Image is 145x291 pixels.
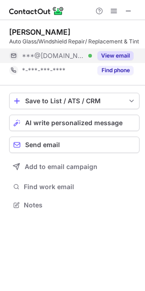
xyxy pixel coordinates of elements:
[9,93,140,109] button: save-profile-one-click
[25,141,60,148] span: Send email
[9,199,140,212] button: Notes
[9,5,64,16] img: ContactOut v5.3.10
[22,52,85,60] span: ***@[DOMAIN_NAME]
[25,163,97,170] span: Add to email campaign
[9,27,70,37] div: [PERSON_NAME]
[9,115,140,131] button: AI write personalized message
[9,159,140,175] button: Add to email campaign
[9,37,140,46] div: Auto Glass/Windshield Repair/ Replacement & Tint
[24,201,136,209] span: Notes
[25,119,123,127] span: AI write personalized message
[9,137,140,153] button: Send email
[97,51,134,60] button: Reveal Button
[97,66,134,75] button: Reveal Button
[9,180,140,193] button: Find work email
[24,183,136,191] span: Find work email
[25,97,124,105] div: Save to List / ATS / CRM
